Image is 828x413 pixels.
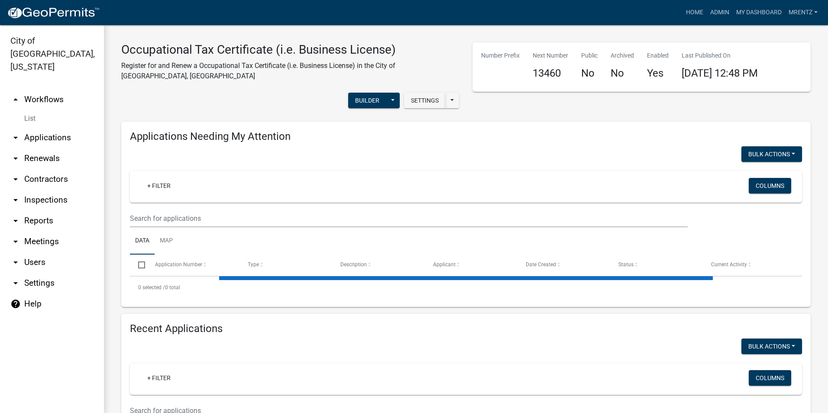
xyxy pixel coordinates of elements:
[749,178,791,194] button: Columns
[146,255,239,275] datatable-header-cell: Application Number
[140,178,178,194] a: + Filter
[581,67,598,80] h4: No
[647,67,669,80] h4: Yes
[155,261,202,268] span: Application Number
[248,261,259,268] span: Type
[121,42,459,57] h3: Occupational Tax Certificate (i.e. Business License)
[332,255,425,275] datatable-header-cell: Description
[10,278,21,288] i: arrow_drop_down
[741,146,802,162] button: Bulk Actions
[733,4,785,21] a: My Dashboard
[581,51,598,60] p: Public
[647,51,669,60] p: Enabled
[682,67,758,79] span: [DATE] 12:48 PM
[121,61,459,81] p: Register for and Renew a Occupational Tax Certificate (i.e. Business License) in the City of [GEO...
[404,93,446,108] button: Settings
[10,299,21,309] i: help
[425,255,517,275] datatable-header-cell: Applicant
[10,195,21,205] i: arrow_drop_down
[130,255,146,275] datatable-header-cell: Select
[10,132,21,143] i: arrow_drop_down
[517,255,610,275] datatable-header-cell: Date Created
[140,370,178,386] a: + Filter
[611,67,634,80] h4: No
[130,227,155,255] a: Data
[682,4,707,21] a: Home
[130,210,688,227] input: Search for applications
[703,255,796,275] datatable-header-cell: Current Activity
[741,339,802,354] button: Bulk Actions
[682,51,758,60] p: Last Published On
[10,94,21,105] i: arrow_drop_up
[749,370,791,386] button: Columns
[785,4,821,21] a: Mrentz
[711,261,747,268] span: Current Activity
[239,255,332,275] datatable-header-cell: Type
[10,174,21,184] i: arrow_drop_down
[433,261,456,268] span: Applicant
[10,257,21,268] i: arrow_drop_down
[10,236,21,247] i: arrow_drop_down
[533,67,568,80] h4: 13460
[138,284,165,290] span: 0 selected /
[611,51,634,60] p: Archived
[155,227,178,255] a: Map
[130,323,802,335] h4: Recent Applications
[707,4,733,21] a: Admin
[610,255,703,275] datatable-header-cell: Status
[340,261,367,268] span: Description
[10,216,21,226] i: arrow_drop_down
[10,153,21,164] i: arrow_drop_down
[130,277,802,298] div: 0 total
[533,51,568,60] p: Next Number
[481,51,520,60] p: Number Prefix
[526,261,556,268] span: Date Created
[348,93,386,108] button: Builder
[618,261,634,268] span: Status
[130,130,802,143] h4: Applications Needing My Attention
